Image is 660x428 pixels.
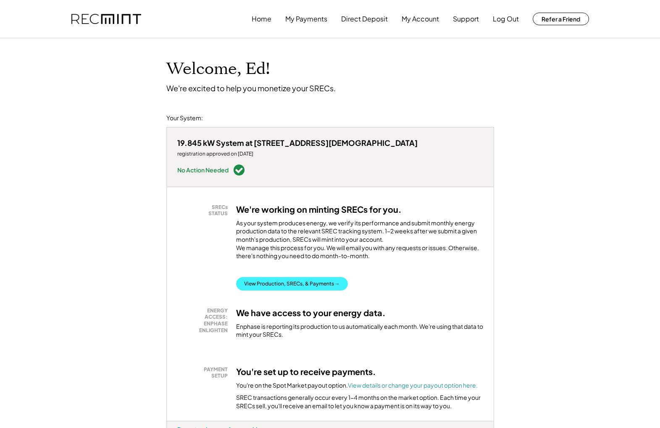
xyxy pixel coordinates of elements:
button: Log Out [493,11,519,27]
div: Your System: [166,114,203,122]
div: You're on the Spot Market payout option. [236,381,478,390]
div: 19.845 kW System at [STREET_ADDRESS][DEMOGRAPHIC_DATA] [177,138,418,148]
button: My Account [402,11,439,27]
button: Direct Deposit [341,11,388,27]
h3: We have access to your energy data. [236,307,386,318]
div: registration approved on [DATE] [177,151,418,157]
button: My Payments [285,11,327,27]
a: View details or change your payout option here. [348,381,478,389]
div: ENERGY ACCESS: ENPHASE ENLIGHTEN [181,307,228,333]
button: View Production, SRECs, & Payments → [236,277,348,291]
div: As your system produces energy, we verify its performance and submit monthly energy production da... [236,219,483,264]
button: Refer a Friend [533,13,589,25]
img: recmint-logotype%403x.png [71,14,141,24]
h3: We're working on minting SRECs for you. [236,204,402,215]
button: Support [453,11,479,27]
div: No Action Needed [177,167,229,173]
div: SREC transactions generally occur every 1-4 months on the market option. Each time your SRECs sel... [236,394,483,410]
div: PAYMENT SETUP [181,366,228,379]
div: We're excited to help you monetize your SRECs. [166,83,336,93]
h1: Welcome, Ed! [166,59,271,79]
button: Home [252,11,271,27]
h3: You're set up to receive payments. [236,366,376,377]
div: Enphase is reporting its production to us automatically each month. We're using that data to mint... [236,322,483,339]
div: SRECs STATUS [181,204,228,217]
